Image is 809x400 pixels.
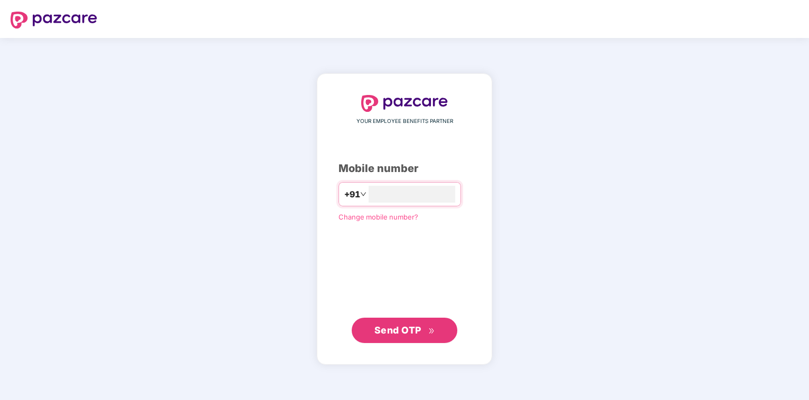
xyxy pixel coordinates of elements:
[344,188,360,201] span: +91
[356,117,453,126] span: YOUR EMPLOYEE BENEFITS PARTNER
[338,213,418,221] a: Change mobile number?
[360,191,366,197] span: down
[428,328,435,335] span: double-right
[374,325,421,336] span: Send OTP
[361,95,448,112] img: logo
[338,160,471,177] div: Mobile number
[11,12,97,28] img: logo
[352,318,457,343] button: Send OTPdouble-right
